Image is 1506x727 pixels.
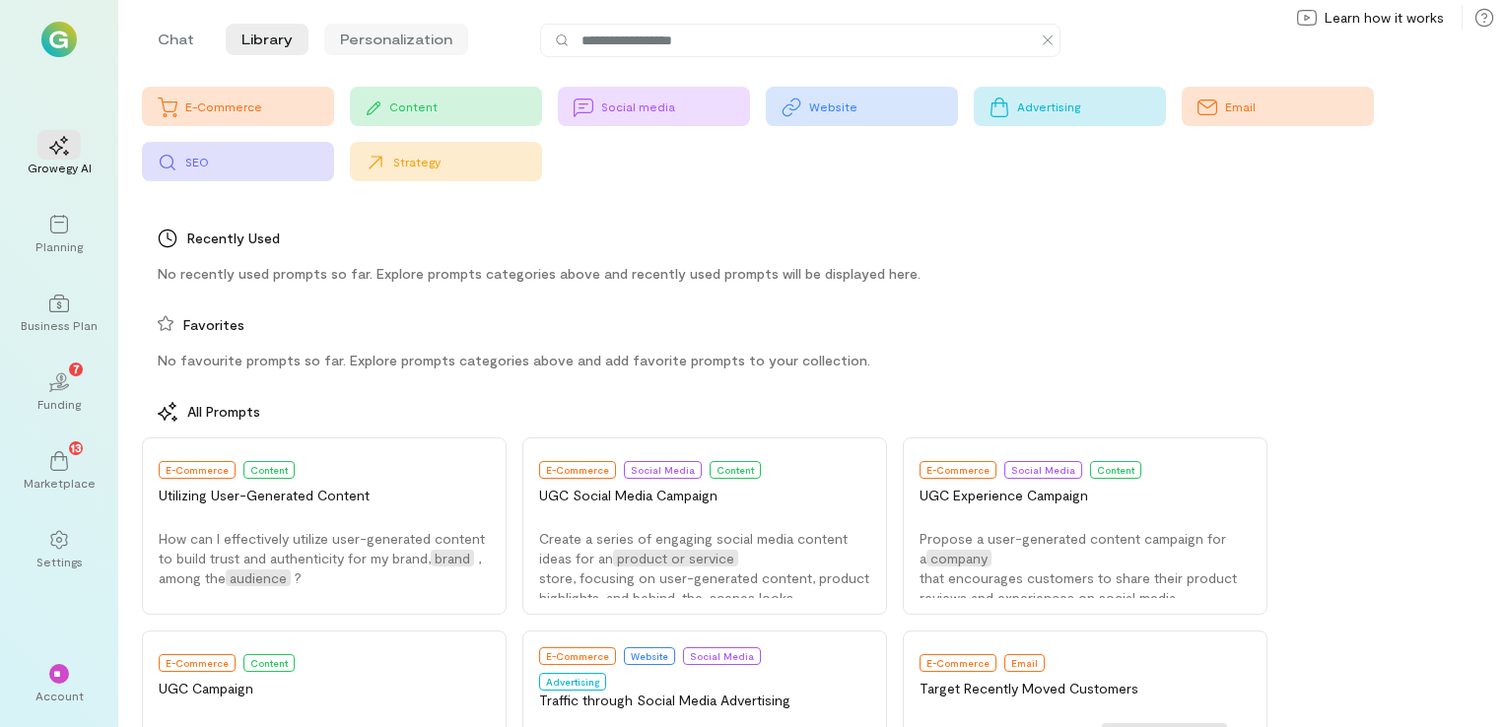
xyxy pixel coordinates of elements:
span: audience [226,569,291,586]
button: E-CommerceSocial MediaContentUGC Social Media CampaignCreate a series of engaging social media co... [522,437,887,615]
div: Content [389,99,542,114]
div: Website [809,99,958,114]
span: 7 [73,360,80,377]
button: E-CommerceContentUtilizing User-Generated ContentHow can I effectively utilize user-generated con... [142,437,507,615]
span: Content [250,464,288,476]
span: that encourages customers to share their product reviews and experiences on social media. [920,569,1237,606]
span: How can I effectively utilize user-generated content to build trust and authenticity for my brand, [159,530,485,566]
span: 13 [71,438,82,456]
span: Create a series of engaging social media content ideas for an [539,530,848,566]
span: Propose a user-generated content campaign for a [920,530,1226,566]
span: Advertising [546,676,599,688]
span: company [926,550,992,566]
span: UGC Experience Campaign [920,487,1088,503]
a: Funding [24,357,95,428]
li: Personalization [324,24,468,55]
a: Settings [24,514,95,585]
a: Growegy AI [24,120,95,191]
span: Favorites [183,315,244,335]
span: No favourite prompts so far. Explore prompts categories above and add favorite prompts to your co... [158,352,870,368]
span: Social Media [631,464,695,476]
span: Content [250,657,288,669]
span: store, focusing on user-generated content, product highlights, and behind-the-scenes looks. [539,569,869,606]
div: Strategy [393,154,542,169]
span: E-Commerce [546,650,609,662]
span: E-Commerce [166,464,229,476]
span: Email [1011,657,1038,669]
span: Content [1097,464,1134,476]
div: SEO [185,154,334,169]
span: E-Commerce [546,464,609,476]
li: Chat [142,24,210,55]
span: Learn how it works [1325,8,1444,28]
div: Settings [36,554,83,569]
a: Marketplace [24,435,95,506]
a: Business Plan [24,278,95,349]
div: Marketplace [24,475,96,491]
a: Planning [24,199,95,270]
span: brand [431,550,474,566]
li: Library [226,24,308,55]
div: Email [1225,99,1374,114]
div: Funding [37,396,81,412]
span: All Prompts [187,402,260,422]
div: E-Commerce [185,99,334,114]
span: E-Commerce [926,464,990,476]
span: ? [295,569,302,586]
span: Target Recently Moved Customers [920,680,1138,696]
span: Utilizing User-Generated Content [159,487,370,503]
span: product or service [613,550,738,566]
span: UGC Campaign [159,680,253,696]
span: E-Commerce [926,657,990,669]
div: Advertising [1017,99,1166,114]
button: E-CommerceSocial MediaContentUGC Experience CampaignPropose a user-generated content campaign for... [903,437,1267,615]
span: No recently used prompts so far. Explore prompts categories above and recently used prompts will ... [158,265,921,282]
span: among the [159,569,226,586]
div: Growegy AI [28,160,92,175]
div: Planning [35,238,83,254]
span: Content [717,464,754,476]
span: Website [631,650,668,662]
span: , [478,550,481,566]
span: Social Media [1011,464,1075,476]
div: Account [35,688,84,703]
span: Traffic through Social Media Advertising [539,692,790,708]
span: Recently Used [187,229,280,248]
span: UGC Social Media Campaign [539,487,718,503]
div: Social media [601,99,750,114]
span: Social Media [690,650,754,662]
div: Business Plan [21,317,98,333]
span: E-Commerce [166,657,229,669]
